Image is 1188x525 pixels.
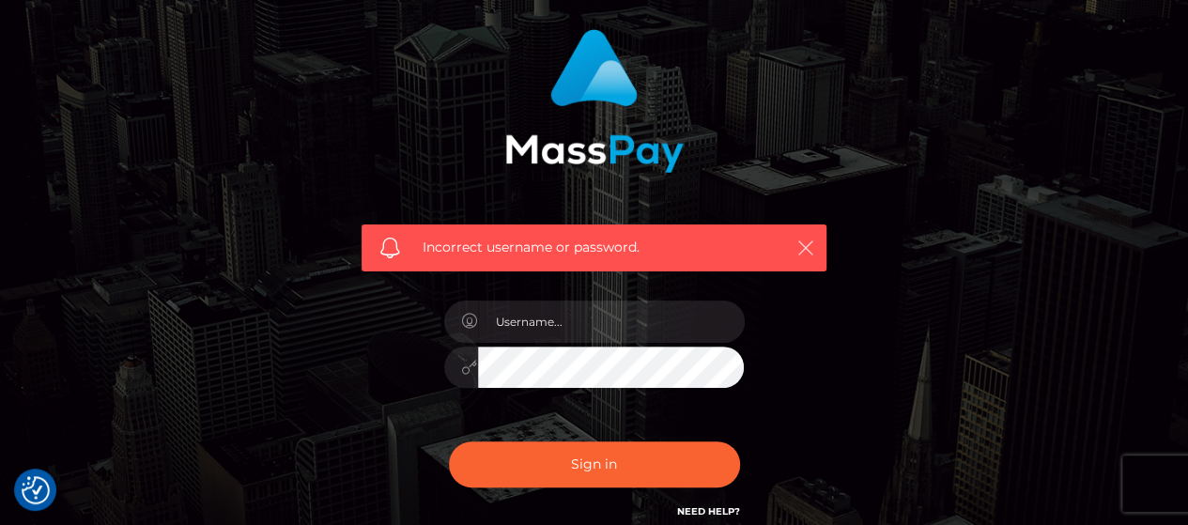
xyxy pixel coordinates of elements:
span: Incorrect username or password. [423,238,765,257]
img: MassPay Login [505,29,684,173]
img: Revisit consent button [22,476,50,504]
button: Sign in [449,441,740,487]
button: Consent Preferences [22,476,50,504]
a: Need Help? [677,505,740,517]
input: Username... [478,301,745,343]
